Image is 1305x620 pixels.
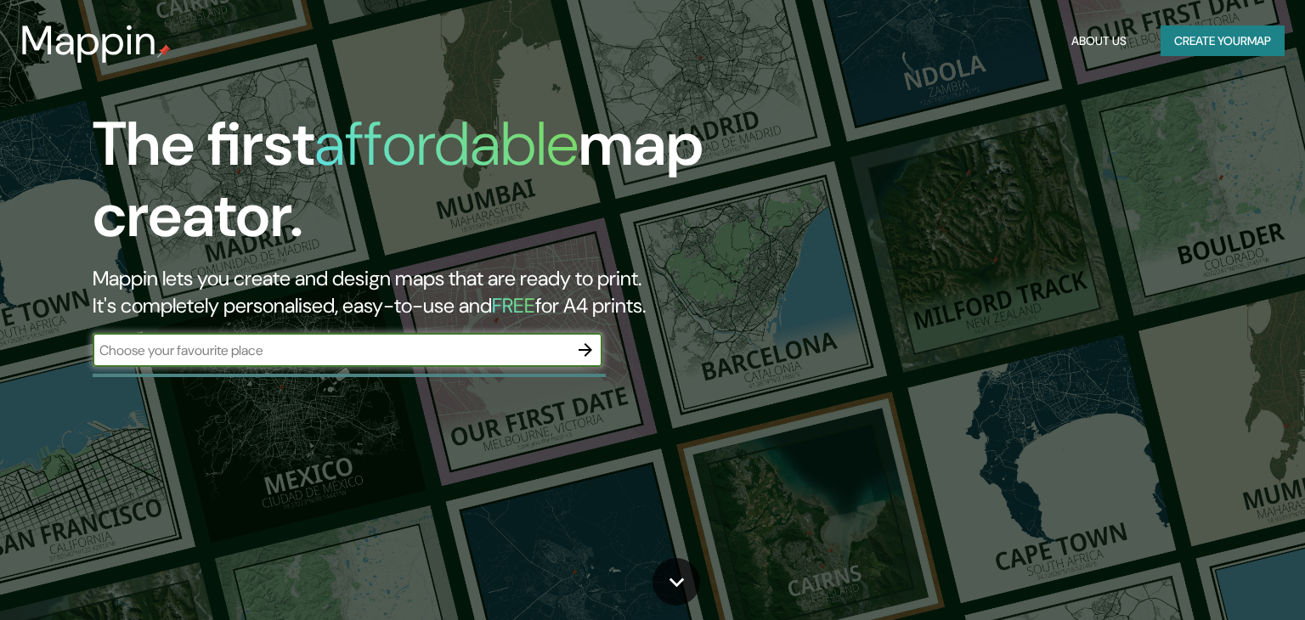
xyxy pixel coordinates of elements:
[1065,25,1133,57] button: About Us
[93,341,568,360] input: Choose your favourite place
[492,292,535,318] h5: FREE
[157,44,171,58] img: mappin-pin
[1161,25,1285,57] button: Create yourmap
[93,109,745,265] h1: The first map creator.
[314,104,579,183] h1: affordable
[20,17,157,65] h3: Mappin
[93,265,745,319] h2: Mappin lets you create and design maps that are ready to print. It's completely personalised, eas...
